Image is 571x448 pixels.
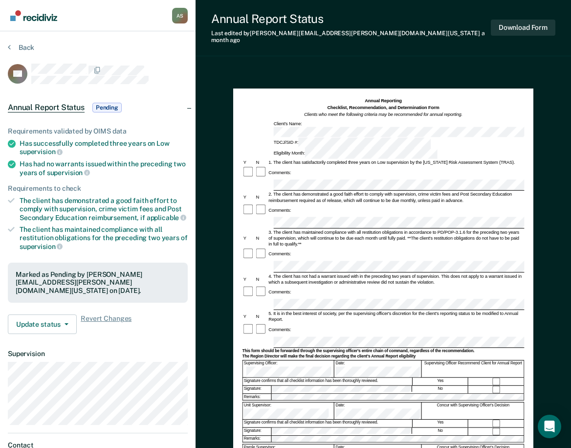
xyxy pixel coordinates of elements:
[20,243,63,250] span: supervision
[211,30,491,44] div: Last edited by [PERSON_NAME][EMAIL_ADDRESS][PERSON_NAME][DOMAIN_NAME][US_STATE]
[242,435,271,442] div: Remarks:
[255,194,267,200] div: N
[267,191,524,203] div: 2. The client has demonstrated a good faith effort to comply with supervision, crime victim fees ...
[304,112,462,116] em: Clients who meet the following criteria may be recommended for annual reporting.
[81,314,132,334] span: Revert Changes
[267,159,524,165] div: 1. The client has satisfactorily completed three years on Low supervision by the [US_STATE] Risk ...
[334,402,422,419] div: Date:
[47,169,90,177] span: supervision
[8,314,77,334] button: Update status
[267,272,524,285] div: 4. The client has not had a warrant issued with in the preceding two years of supervision. This d...
[242,276,255,282] div: Y
[211,12,491,26] div: Annual Report Status
[267,169,292,175] div: Comments:
[491,20,555,36] button: Download Form
[20,148,63,156] span: supervision
[267,207,292,213] div: Comments:
[16,270,180,295] div: Marked as Pending by [PERSON_NAME][EMAIL_ADDRESS][PERSON_NAME][DOMAIN_NAME][US_STATE] on [DATE].
[10,10,57,21] img: Recidiviz
[272,137,432,148] div: TDCJ/SID #:
[20,139,188,156] div: Has successfully completed three years on Low
[211,30,484,44] span: a month ago
[8,184,188,193] div: Requirements to check
[255,276,267,282] div: N
[255,314,267,319] div: N
[365,98,401,103] strong: Annual Reporting
[242,354,524,359] div: The Region Director will make the final decision regarding the client's Annual Report eligibility
[255,235,267,241] div: N
[327,105,439,110] strong: Checklist, Recommendation, and Determination Form
[8,43,34,52] button: Back
[242,159,255,165] div: Y
[267,289,292,294] div: Comments:
[422,360,524,377] div: Supervising Officer Recommend Client for Annual Report
[538,415,561,438] div: Open Intercom Messenger
[413,385,468,393] div: No
[242,348,524,354] div: This form should be forwarded through the supervising officer's entire chain of command, regardle...
[20,160,188,177] div: Has had no warrants issued within the preceding two years of
[272,148,438,159] div: Eligibility Month:
[413,419,468,426] div: Yes
[242,314,255,319] div: Y
[422,402,524,419] div: Concur with Supervising Officer's Decision
[242,378,412,385] div: Signature confirms that all checklist information has been thoroughly reviewed.
[334,360,422,377] div: Date:
[20,197,188,222] div: The client has demonstrated a good faith effort to comply with supervision, crime victim fees and...
[242,360,334,377] div: Supervising Officer:
[267,229,524,247] div: 3. The client has maintained compliance with all restitution obligations in accordance to PD/POP-...
[413,427,468,435] div: No
[8,103,85,112] span: Annual Report Status
[255,159,267,165] div: N
[242,194,255,200] div: Y
[92,103,122,112] span: Pending
[413,378,468,385] div: Yes
[172,8,188,23] div: A S
[242,393,271,400] div: Remarks:
[20,225,188,250] div: The client has maintained compliance with all restitution obligations for the preceding two years of
[267,251,292,257] div: Comments:
[242,402,334,419] div: Unit Supervisor:
[267,326,292,332] div: Comments:
[242,235,255,241] div: Y
[242,385,271,393] div: Signature:
[147,214,186,222] span: applicable
[172,8,188,23] button: Profile dropdown button
[242,427,271,435] div: Signature:
[8,350,188,358] dt: Supervision
[8,127,188,135] div: Requirements validated by OIMS data
[267,311,524,323] div: 5. It is in the best interest of society, per the supervising officer's discretion for the client...
[242,419,412,426] div: Signature confirms that all checklist information has been thoroughly reviewed.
